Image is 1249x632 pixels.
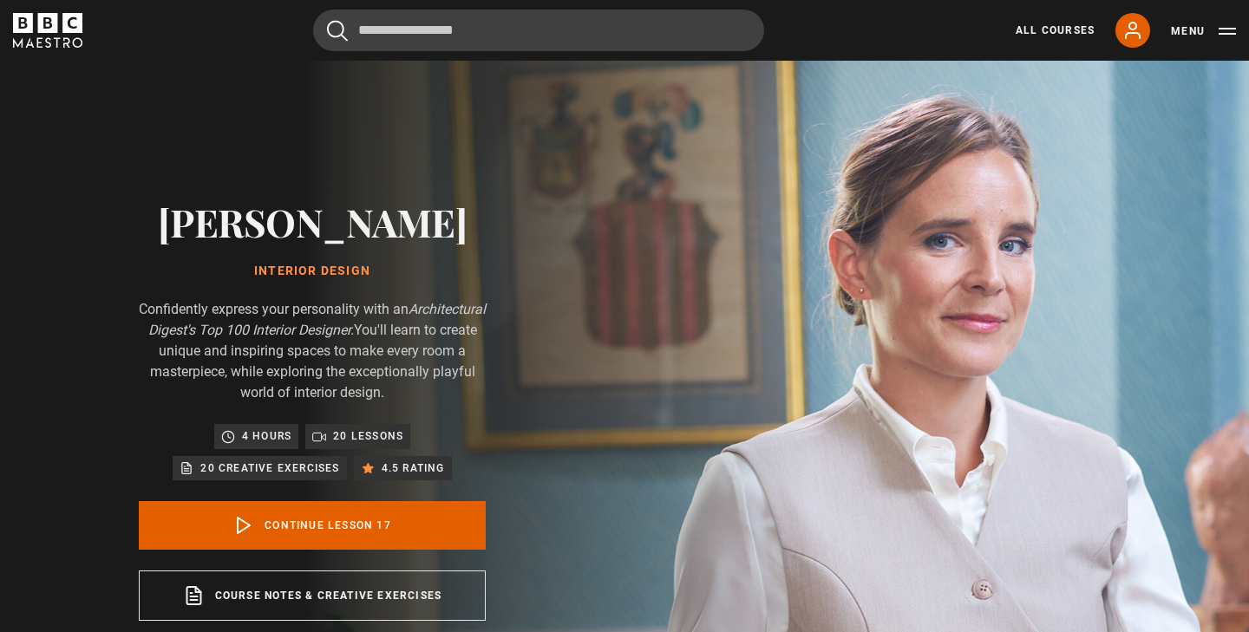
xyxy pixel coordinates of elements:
p: 20 lessons [333,427,403,445]
button: Submit the search query [327,20,348,42]
h2: [PERSON_NAME] [139,199,486,244]
p: 4 hours [242,427,291,445]
a: Course notes & creative exercises [139,570,486,621]
input: Search [313,10,764,51]
p: 4.5 rating [382,459,445,477]
p: Confidently express your personality with an You'll learn to create unique and inspiring spaces t... [139,299,486,403]
a: Continue lesson 17 [139,501,486,550]
p: 20 creative exercises [200,459,339,477]
button: Toggle navigation [1171,23,1236,40]
svg: BBC Maestro [13,13,82,48]
a: All Courses [1016,23,1095,38]
h1: Interior Design [139,264,486,278]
